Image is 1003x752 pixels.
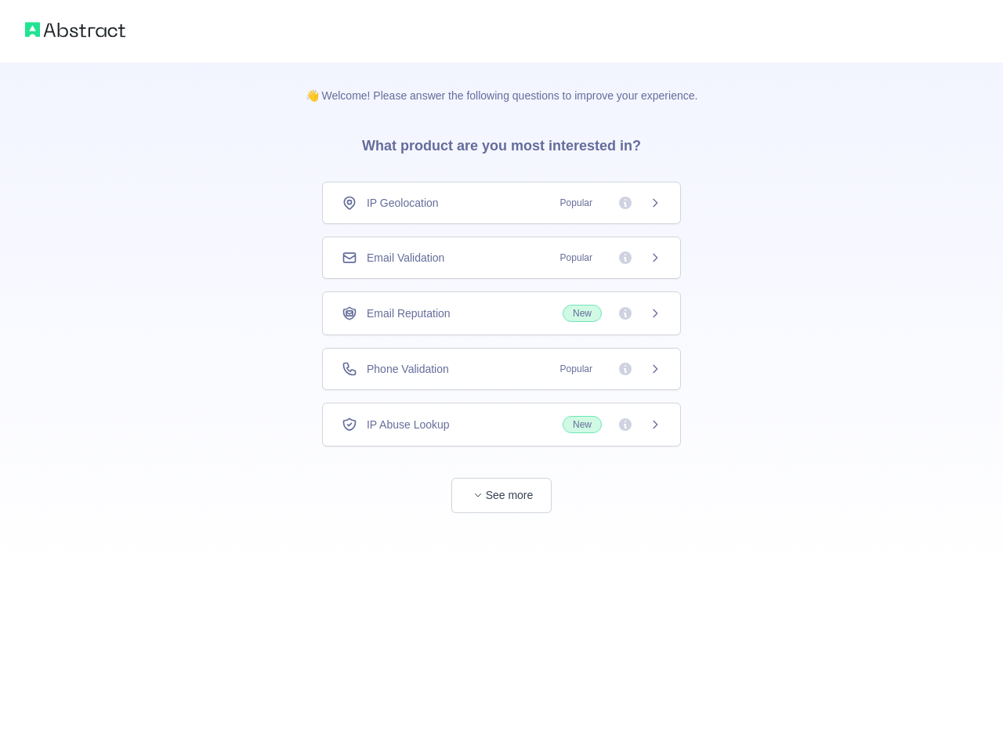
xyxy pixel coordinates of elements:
[367,195,439,211] span: IP Geolocation
[367,361,449,377] span: Phone Validation
[563,305,602,322] span: New
[367,417,450,432] span: IP Abuse Lookup
[367,250,444,266] span: Email Validation
[451,478,552,513] button: See more
[337,103,666,182] h3: What product are you most interested in?
[367,305,451,321] span: Email Reputation
[563,416,602,433] span: New
[551,250,602,266] span: Popular
[551,195,602,211] span: Popular
[25,19,125,41] img: Abstract logo
[281,63,723,103] p: 👋 Welcome! Please answer the following questions to improve your experience.
[551,361,602,377] span: Popular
